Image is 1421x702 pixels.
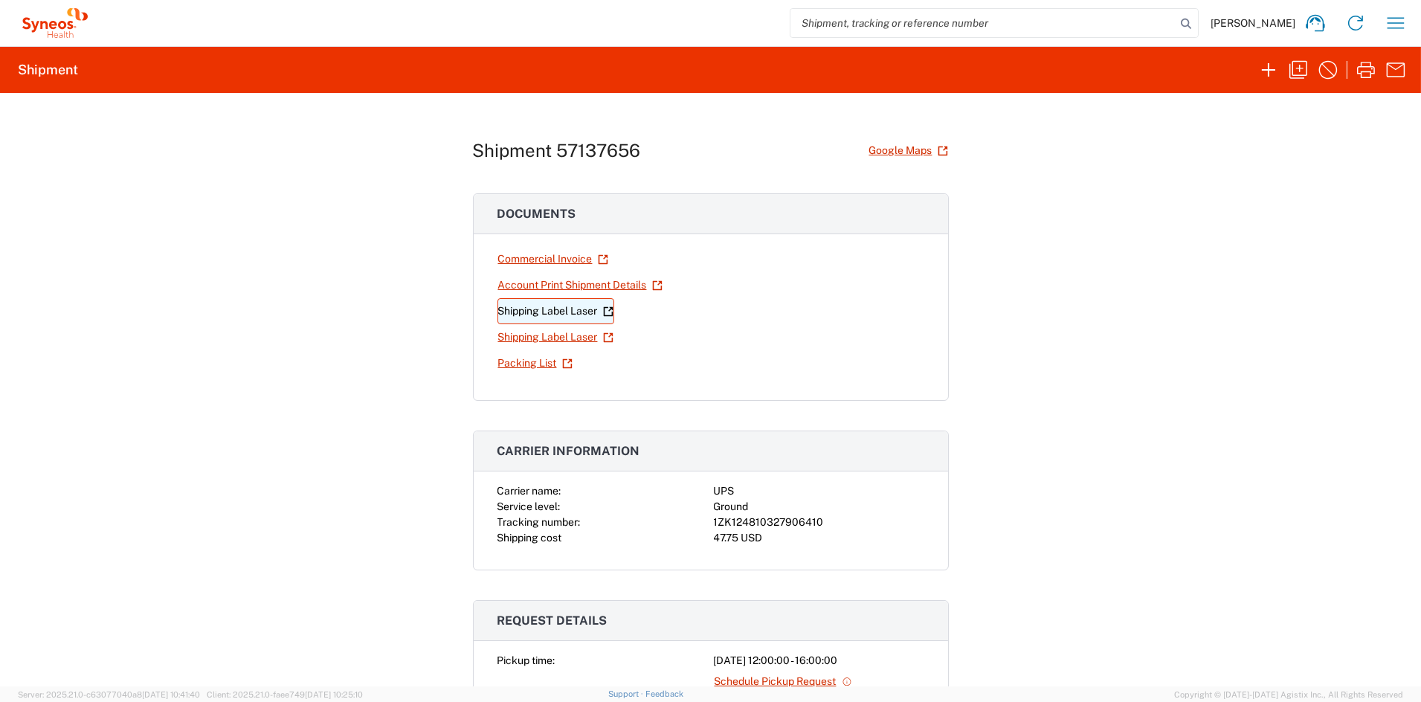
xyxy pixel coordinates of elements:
span: Server: 2025.21.0-c63077040a8 [18,690,200,699]
span: Carrier information [497,444,640,458]
span: Pickup time: [497,654,555,666]
span: Client: 2025.21.0-faee749 [207,690,363,699]
a: Packing List [497,350,573,376]
span: Tracking number: [497,516,581,528]
span: Documents [497,207,576,221]
span: [DATE] 10:25:10 [305,690,363,699]
div: 47.75 USD [714,530,924,546]
span: Service level: [497,500,561,512]
span: [DATE] 10:41:40 [142,690,200,699]
input: Shipment, tracking or reference number [790,9,1176,37]
a: Shipping Label Laser [497,324,614,350]
a: Commercial Invoice [497,246,609,272]
a: Schedule Pickup Request [714,669,853,695]
a: Feedback [645,689,683,698]
h2: Shipment [18,61,78,79]
div: UPS [714,483,924,499]
a: Shipping Label Laser [497,298,614,324]
h1: Shipment 57137656 [473,140,641,161]
span: Shipping cost [497,532,562,544]
span: Copyright © [DATE]-[DATE] Agistix Inc., All Rights Reserved [1174,688,1403,701]
a: Account Print Shipment Details [497,272,663,298]
div: Ground [714,499,924,515]
div: [DATE] 12:00:00 - 16:00:00 [714,653,924,669]
a: Google Maps [869,138,949,164]
a: Support [608,689,645,698]
span: Request details [497,614,608,628]
div: 1ZK124810327906410 [714,515,924,530]
span: Carrier name: [497,485,561,497]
